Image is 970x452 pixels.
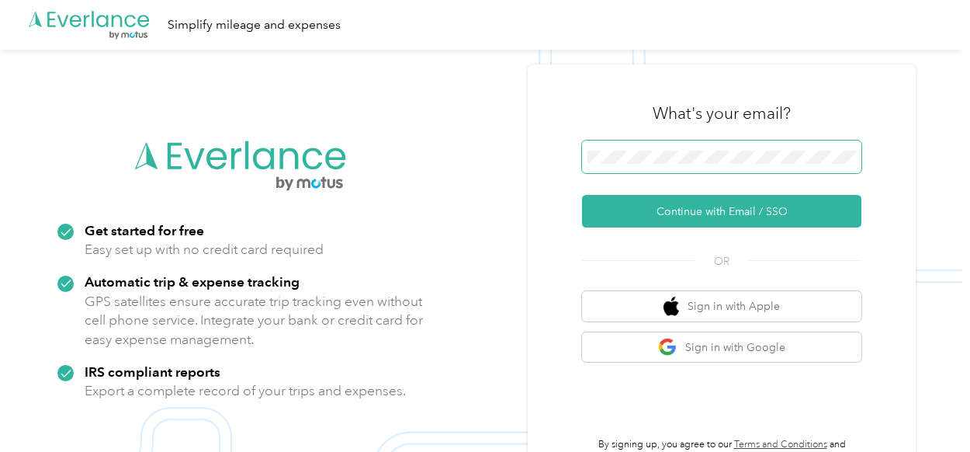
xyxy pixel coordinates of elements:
[168,16,341,35] div: Simplify mileage and expenses
[734,439,827,450] a: Terms and Conditions
[658,338,677,357] img: google logo
[85,292,424,349] p: GPS satellites ensure accurate trip tracking even without cell phone service. Integrate your bank...
[653,103,791,124] h3: What's your email?
[582,332,861,363] button: google logoSign in with Google
[695,253,749,269] span: OR
[582,195,861,228] button: Continue with Email / SSO
[663,297,679,316] img: apple logo
[85,222,204,238] strong: Get started for free
[85,381,406,401] p: Export a complete record of your trips and expenses.
[85,273,300,290] strong: Automatic trip & expense tracking
[85,363,220,380] strong: IRS compliant reports
[582,291,861,322] button: apple logoSign in with Apple
[85,240,324,259] p: Easy set up with no credit card required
